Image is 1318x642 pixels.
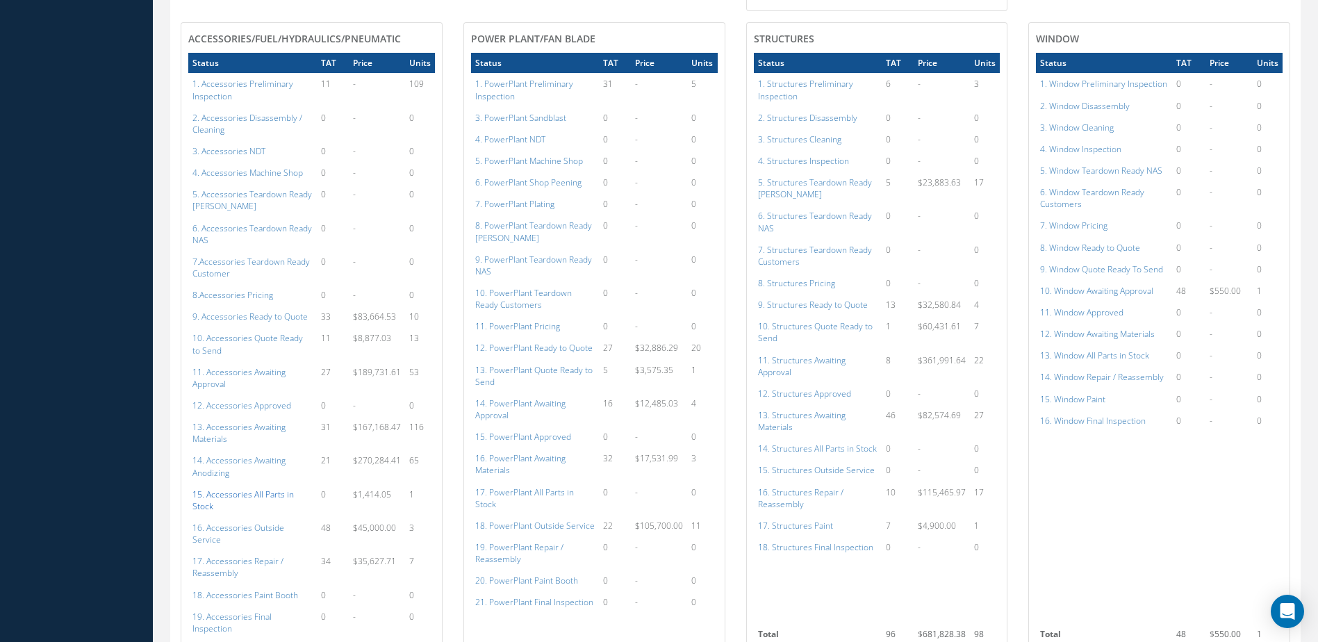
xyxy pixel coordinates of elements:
[635,133,638,145] span: -
[970,438,1000,459] td: 0
[599,282,631,315] td: 0
[970,515,1000,536] td: 1
[882,239,914,272] td: 0
[1172,215,1206,236] td: 0
[475,287,572,311] a: 10. PowerPlant Teardown Ready Customers
[1253,181,1283,215] td: 0
[1253,73,1283,94] td: 0
[1172,258,1206,280] td: 0
[1253,280,1283,302] td: 1
[1172,302,1206,323] td: 0
[635,452,678,464] span: $17,531.99
[1210,371,1212,383] span: -
[192,145,265,157] a: 3. Accessories NDT
[914,53,970,73] th: Price
[1040,186,1144,210] a: 6. Window Teardown Ready Customers
[635,220,638,231] span: -
[635,155,638,167] span: -
[1210,165,1212,176] span: -
[353,522,396,534] span: $45,000.00
[353,311,396,322] span: $83,664.53
[882,107,914,129] td: 0
[1253,366,1283,388] td: 0
[1040,242,1140,254] a: 8. Window Ready to Quote
[918,277,921,289] span: -
[687,172,717,193] td: 0
[405,284,435,306] td: 0
[635,541,638,553] span: -
[353,188,356,200] span: -
[192,289,273,301] a: 8.Accessories Pricing
[317,306,349,327] td: 33
[1172,388,1206,410] td: 0
[192,400,291,411] a: 12. Accessories Approved
[188,53,317,73] th: Status
[970,315,1000,349] td: 7
[687,150,717,172] td: 0
[599,249,631,282] td: 0
[475,596,593,608] a: 21. PowerPlant Final Inspection
[475,486,574,510] a: 17. PowerPlant All Parts in Stock
[1040,371,1164,383] a: 14. Window Repair / Reassembly
[882,272,914,294] td: 0
[353,222,356,234] span: -
[1040,100,1130,112] a: 2. Window Disassembly
[599,359,631,393] td: 5
[1253,237,1283,258] td: 0
[1271,595,1304,628] div: Open Intercom Messenger
[405,484,435,517] td: 1
[317,517,349,550] td: 48
[353,454,401,466] span: $270,284.41
[475,220,592,243] a: 8. PowerPlant Teardown Ready [PERSON_NAME]
[475,155,583,167] a: 5. PowerPlant Machine Shop
[192,555,283,579] a: 17. Accessories Repair / Reassembly
[970,349,1000,383] td: 22
[317,395,349,416] td: 0
[758,244,872,267] a: 7. Structures Teardown Ready Customers
[599,150,631,172] td: 0
[188,33,435,45] h4: Accessories/Fuel/Hydraulics/Pneumatic
[353,289,356,301] span: -
[970,459,1000,481] td: 0
[635,520,683,532] span: $105,700.00
[1210,186,1212,198] span: -
[970,129,1000,150] td: 0
[758,409,846,433] a: 13. Structures Awaiting Materials
[918,541,921,553] span: -
[882,315,914,349] td: 1
[882,294,914,315] td: 13
[1036,33,1283,45] h4: Window
[317,550,349,584] td: 34
[475,112,566,124] a: 3. PowerPlant Sandblast
[758,388,851,400] a: 12. Structures Approved
[635,486,638,498] span: -
[471,53,600,73] th: Status
[1253,258,1283,280] td: 0
[758,78,853,101] a: 1. Structures Preliminary Inspection
[970,172,1000,205] td: 17
[405,107,435,140] td: 0
[758,354,846,378] a: 11. Structures Awaiting Approval
[635,431,638,443] span: -
[599,536,631,570] td: 0
[475,452,566,476] a: 16. PowerPlant Awaiting Materials
[918,464,921,476] span: -
[1210,349,1212,361] span: -
[317,361,349,395] td: 27
[882,349,914,383] td: 8
[758,210,872,233] a: 6. Structures Teardown Ready NAS
[918,155,921,167] span: -
[405,217,435,251] td: 0
[1253,345,1283,366] td: 0
[1172,160,1206,181] td: 0
[687,536,717,570] td: 0
[1172,345,1206,366] td: 0
[353,145,356,157] span: -
[1172,237,1206,258] td: 0
[635,287,638,299] span: -
[687,426,717,447] td: 0
[882,150,914,172] td: 0
[1253,138,1283,160] td: 0
[405,251,435,284] td: 0
[192,522,284,545] a: 16. Accessories Outside Service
